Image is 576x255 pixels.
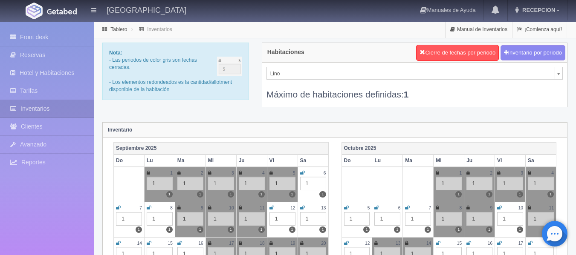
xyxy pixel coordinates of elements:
th: Sa [298,155,328,167]
small: 11 [549,206,554,210]
label: 1 [319,226,326,233]
div: 1 [436,177,462,190]
a: Lino [266,67,563,80]
a: Inventarios [147,26,172,32]
div: 1 [466,212,492,226]
strong: Inventario [108,127,132,133]
div: 1 [528,212,554,226]
span: Lino [270,67,551,80]
button: Inventario por periodo [501,45,565,61]
label: 1 [136,226,142,233]
label: 1 [258,226,265,233]
label: 1 [486,191,492,198]
div: 1 [300,212,326,226]
small: 2 [201,171,203,175]
th: Ma [175,155,206,167]
label: 1 [166,226,173,233]
div: 1 [116,212,142,226]
small: 1 [170,171,173,175]
label: 1 [363,226,370,233]
div: 1 [147,177,173,190]
div: 1 [436,212,462,226]
small: 8 [170,206,173,210]
button: Cierre de fechas por periodo [416,45,499,61]
small: 6 [398,206,401,210]
label: 1 [228,191,234,198]
small: 3 [232,171,234,175]
img: Getabed [26,3,43,19]
small: 15 [457,241,462,246]
small: 8 [460,206,462,210]
div: 1 [208,212,234,226]
th: Sa [526,155,556,167]
b: Nota: [109,50,122,56]
div: 1 [269,212,295,226]
small: 13 [321,206,326,210]
div: Máximo de habitaciones definidas: [266,80,563,100]
small: 12 [290,206,295,210]
small: 5 [368,206,370,210]
small: 7 [139,206,142,210]
th: Ju [236,155,267,167]
div: 1 [177,177,203,190]
div: 1 [269,177,295,190]
small: 7 [429,206,431,210]
th: Lu [372,155,403,167]
th: Vi [267,155,298,167]
label: 1 [517,191,523,198]
label: 1 [228,226,234,233]
label: 1 [455,191,462,198]
div: 1 [374,212,400,226]
div: 1 [208,177,234,190]
small: 17 [229,241,234,246]
small: 3 [521,171,523,175]
label: 1 [197,226,203,233]
th: Mi [434,155,464,167]
img: Getabed [47,8,77,14]
small: 18 [260,241,264,246]
th: Do [114,155,145,167]
label: 1 [197,191,203,198]
small: 10 [518,206,523,210]
small: 16 [488,241,492,246]
th: Septiembre 2025 [114,142,329,155]
div: 1 [344,212,370,226]
div: 1 [239,177,265,190]
b: 1 [404,89,409,99]
div: 1 [466,177,492,190]
label: 1 [455,226,462,233]
th: Lu [144,155,175,167]
label: 1 [486,226,492,233]
span: RECEPCION [520,7,555,13]
label: 1 [289,191,295,198]
small: 1 [460,171,462,175]
small: 19 [290,241,295,246]
small: 13 [396,241,400,246]
small: 2 [490,171,492,175]
label: 1 [547,191,554,198]
div: 1 [405,212,431,226]
div: 1 [177,212,203,226]
label: 1 [394,226,400,233]
label: 1 [517,226,523,233]
small: 9 [490,206,492,210]
small: 4 [551,171,554,175]
small: 14 [426,241,431,246]
th: Vi [495,155,526,167]
th: Ju [464,155,495,167]
label: 1 [289,226,295,233]
div: 1 [239,212,265,226]
small: 10 [229,206,234,210]
th: Octubre 2025 [342,142,556,155]
small: 16 [198,241,203,246]
div: 1 [528,177,554,190]
h4: [GEOGRAPHIC_DATA] [107,4,186,15]
a: ¡Comienza aquí! [512,21,567,38]
small: 17 [518,241,523,246]
small: 20 [321,241,326,246]
th: Do [342,155,372,167]
small: 11 [260,206,264,210]
div: 1 [497,212,523,226]
label: 1 [319,191,326,198]
th: Mi [206,155,236,167]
